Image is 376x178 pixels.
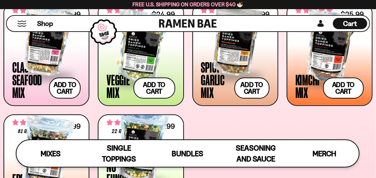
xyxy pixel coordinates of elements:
button: Mobile Menu Trigger [17,21,27,27]
a: 4.68 stars 2831 reviews $26.99 Classic Seafood Mix Add to cart [4,2,89,106]
button: Add to cart [234,78,269,99]
div: Cart [333,16,367,31]
span: Free U.S. Shipping on Orders over $40 🍜 [132,1,244,8]
a: Bundles [153,140,222,167]
a: Mixes [16,140,85,167]
a: Seasoning and Sauce [222,140,290,167]
button: Add to cart [49,78,81,99]
span: Merch [313,149,336,158]
a: 4.76 stars 436 reviews $25.99 Kimchi Mix Add to cart [287,2,372,106]
span: Shop [37,19,53,28]
a: Merch [290,140,358,167]
div: Kimchi Mix [295,73,320,99]
div: Spicy Garlic Mix [201,61,231,99]
span: Bundles [172,149,203,158]
span: Cart [343,19,357,28]
div: Classic Seafood Mix [12,61,46,99]
a: Shop [37,18,53,29]
span: Mixes [41,149,61,158]
button: Add to cart [134,78,175,99]
a: 4.75 stars 963 reviews $25.99 Spicy Garlic Mix Add to cart [192,2,278,106]
span: Seasoning and Sauce [236,144,276,163]
a: 4.76 stars 1409 reviews $24.99 Veggie Mix Add to cart [98,2,184,106]
a: Single Toppings [85,140,153,167]
button: Add to cart [323,78,364,99]
span: Single Toppings [102,144,136,163]
div: Veggie Mix [107,73,130,99]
